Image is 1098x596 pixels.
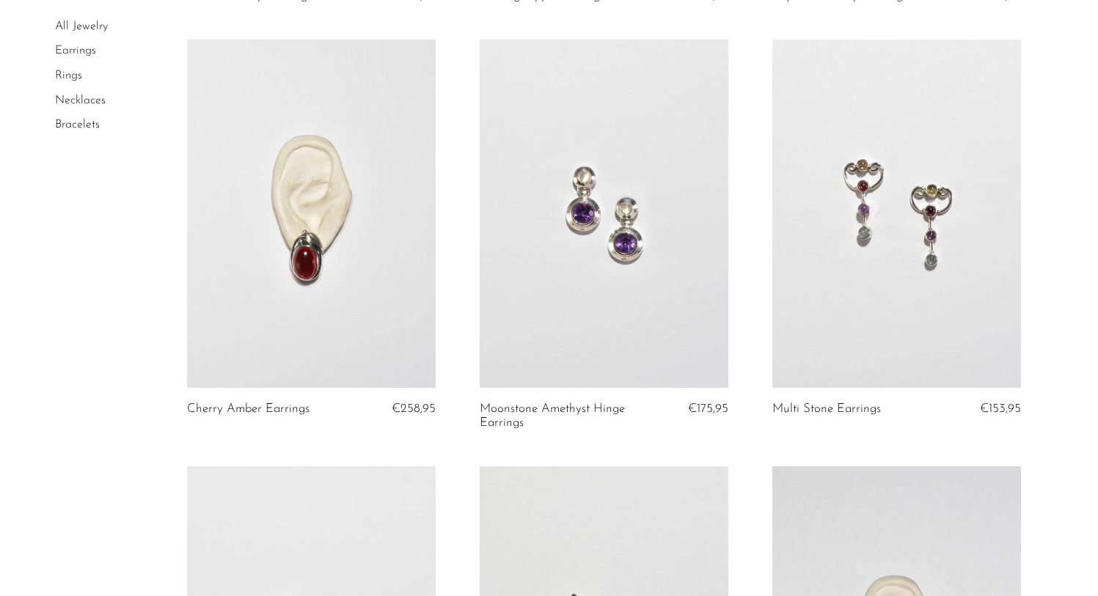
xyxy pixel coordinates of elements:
a: Cherry Amber Earrings [187,402,310,416]
a: Rings [55,70,82,81]
a: Necklaces [55,95,106,106]
a: All Jewelry [55,21,108,32]
span: €153,95 [980,402,1021,415]
a: Multi Stone Earrings [772,402,881,416]
a: Earrings [55,45,96,57]
span: €258,95 [392,402,436,415]
span: €175,95 [688,402,728,415]
a: Moonstone Amethyst Hinge Earrings [480,402,645,430]
a: Bracelets [55,119,100,130]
